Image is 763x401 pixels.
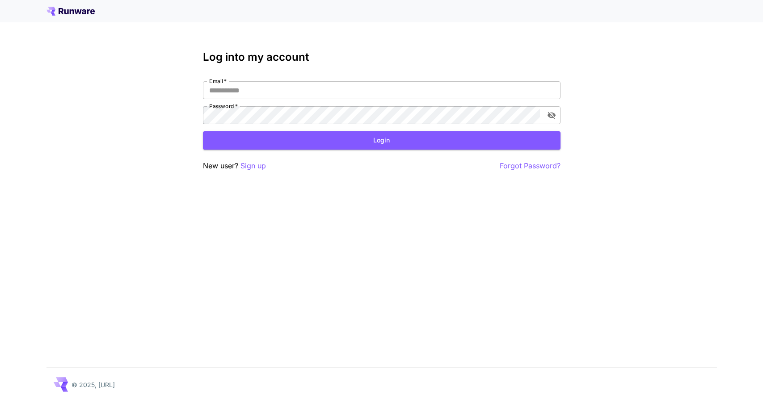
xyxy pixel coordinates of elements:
h3: Log into my account [203,51,561,63]
button: toggle password visibility [544,107,560,123]
p: New user? [203,160,266,171]
button: Login [203,131,561,150]
button: Sign up [240,160,266,171]
p: © 2025, [URL] [72,380,115,389]
label: Email [209,77,227,85]
label: Password [209,102,238,110]
button: Forgot Password? [500,160,561,171]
